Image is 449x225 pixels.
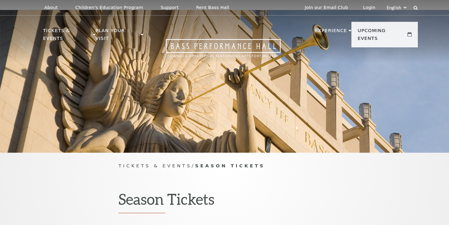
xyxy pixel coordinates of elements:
[75,5,143,10] p: Children's Education Program
[196,5,229,10] p: Rent Bass Hall
[95,27,139,46] p: Plan Your Visit
[161,5,179,10] p: Support
[315,27,347,38] p: Experience
[358,27,406,46] p: Upcoming Events
[118,190,331,213] h1: Season Tickets
[44,5,58,10] p: About
[118,163,192,168] span: Tickets & Events
[195,163,265,168] span: Season Tickets
[43,27,91,46] p: Tickets & Events
[118,162,331,170] p: /
[385,5,408,11] select: Select:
